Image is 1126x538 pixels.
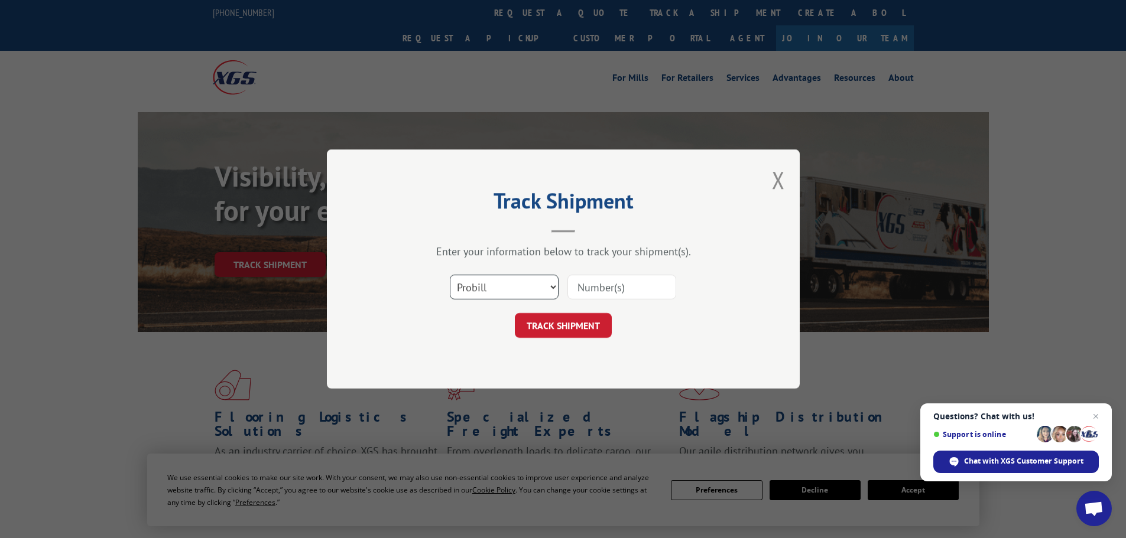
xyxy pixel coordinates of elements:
[964,456,1083,467] span: Chat with XGS Customer Support
[567,275,676,299] input: Number(s)
[515,313,612,338] button: TRACK SHIPMENT
[1076,491,1112,526] div: Open chat
[386,244,741,258] div: Enter your information below to track your shipment(s).
[1089,409,1103,423] span: Close chat
[386,193,741,215] h2: Track Shipment
[933,430,1033,439] span: Support is online
[772,164,785,195] button: Close modal
[933,412,1099,421] span: Questions? Chat with us!
[933,451,1099,473] div: Chat with XGS Customer Support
